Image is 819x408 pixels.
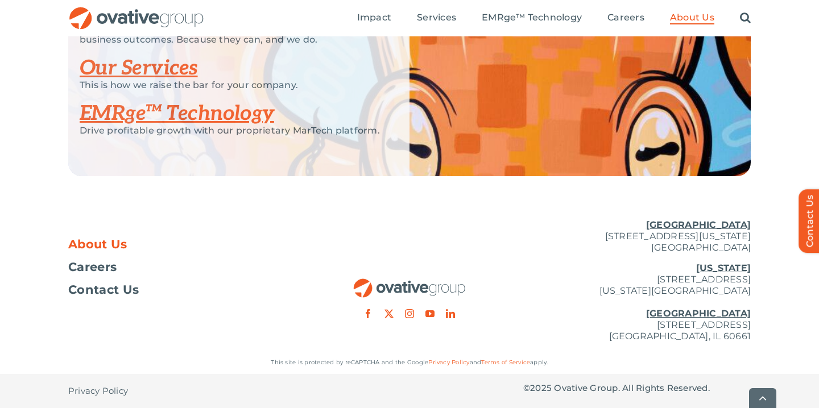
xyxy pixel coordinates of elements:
a: OG_Full_horizontal_RGB [353,277,466,288]
u: [US_STATE] [696,263,751,273]
a: EMRge™ Technology [482,12,582,24]
a: Search [740,12,751,24]
a: EMRge™ Technology [80,101,274,126]
p: [STREET_ADDRESS] [US_STATE][GEOGRAPHIC_DATA] [STREET_ADDRESS] [GEOGRAPHIC_DATA], IL 60661 [523,263,751,342]
u: [GEOGRAPHIC_DATA] [646,219,751,230]
a: twitter [384,309,394,318]
a: facebook [363,309,373,318]
u: [GEOGRAPHIC_DATA] [646,308,751,319]
a: youtube [425,309,435,318]
span: Careers [68,261,117,273]
nav: Footer - Privacy Policy [68,374,296,408]
p: Drive profitable growth with our proprietary MarTech platform. [80,125,381,136]
a: instagram [405,309,414,318]
span: About Us [670,12,714,23]
span: EMRge™ Technology [482,12,582,23]
a: Our Services [80,56,198,81]
a: Contact Us [68,284,296,295]
a: Careers [68,261,296,273]
span: About Us [68,239,127,250]
a: About Us [68,239,296,250]
nav: Footer Menu [68,239,296,295]
span: Impact [357,12,391,23]
span: Privacy Policy [68,385,128,397]
a: Privacy Policy [428,359,469,366]
span: Services [417,12,456,23]
a: About Us [670,12,714,24]
a: OG_Full_horizontal_RGB [68,6,205,16]
p: [STREET_ADDRESS][US_STATE] [GEOGRAPHIC_DATA] [523,219,751,253]
a: Careers [607,12,644,24]
a: Services [417,12,456,24]
a: Terms of Service [481,359,530,366]
span: Contact Us [68,284,139,295]
span: Careers [607,12,644,23]
span: 2025 [530,382,552,393]
p: This site is protected by reCAPTCHA and the Google and apply. [68,357,751,368]
p: This is how we raise the bar for your company. [80,80,381,91]
a: linkedin [446,309,455,318]
a: Privacy Policy [68,374,128,408]
p: © Ovative Group. All Rights Reserved. [523,382,751,394]
a: Impact [357,12,391,24]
